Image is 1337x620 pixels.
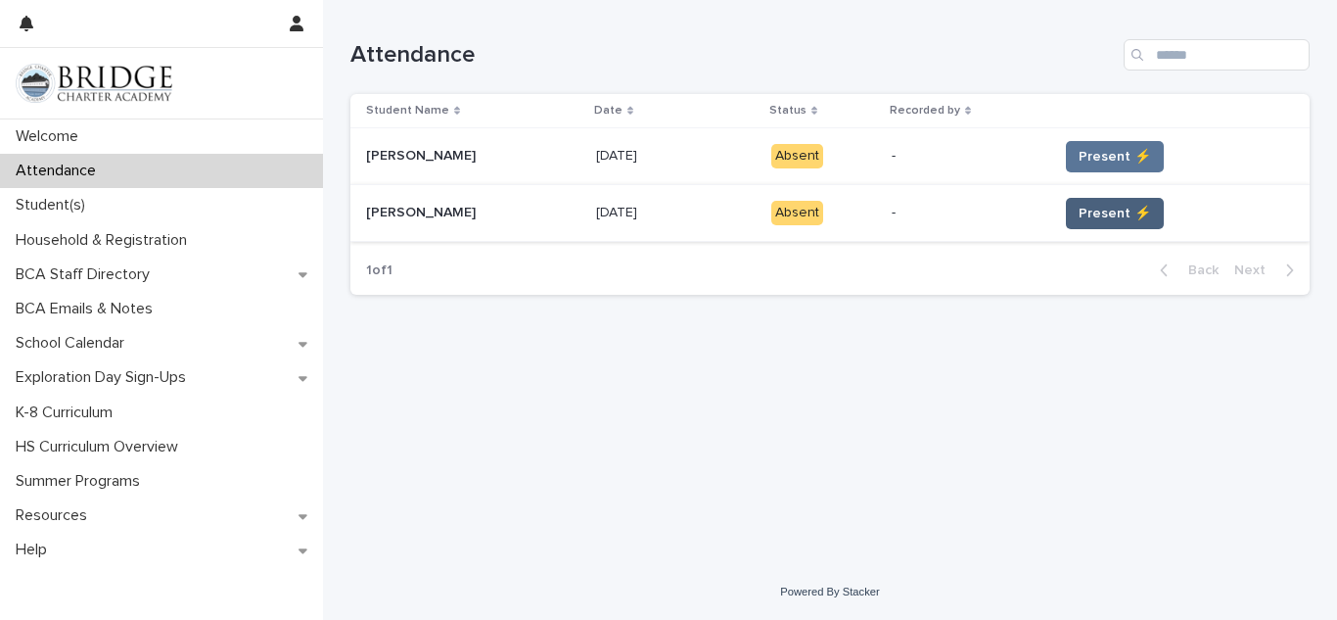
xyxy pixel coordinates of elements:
[366,100,449,121] p: Student Name
[8,265,165,284] p: BCA Staff Directory
[8,196,101,215] p: Student(s)
[596,144,641,165] p: [DATE]
[8,334,140,353] p: School Calendar
[366,144,480,165] p: [PERSON_NAME]
[8,231,203,250] p: Household & Registration
[892,205,1042,221] p: -
[1079,204,1151,223] span: Present ⚡
[350,185,1310,242] tr: [PERSON_NAME][PERSON_NAME] [DATE][DATE] Absent-Present ⚡
[16,64,172,103] img: V1C1m3IdTEidaUdm9Hs0
[596,201,641,221] p: [DATE]
[1124,39,1310,71] input: Search
[892,148,1042,165] p: -
[350,41,1116,70] h1: Attendance
[1066,141,1164,172] button: Present ⚡
[1226,262,1310,279] button: Next
[890,100,960,121] p: Recorded by
[8,438,194,456] p: HS Curriculum Overview
[366,201,480,221] p: [PERSON_NAME]
[769,100,807,121] p: Status
[594,100,622,121] p: Date
[1144,262,1226,279] button: Back
[8,127,94,146] p: Welcome
[350,128,1310,185] tr: [PERSON_NAME][PERSON_NAME] [DATE][DATE] Absent-Present ⚡
[8,404,128,422] p: K-8 Curriculum
[8,506,103,525] p: Resources
[8,368,202,387] p: Exploration Day Sign-Ups
[8,300,168,318] p: BCA Emails & Notes
[350,247,408,295] p: 1 of 1
[1176,263,1219,277] span: Back
[1066,198,1164,229] button: Present ⚡
[1234,263,1277,277] span: Next
[8,472,156,491] p: Summer Programs
[771,144,823,168] div: Absent
[8,541,63,559] p: Help
[780,586,879,597] a: Powered By Stacker
[8,162,112,180] p: Attendance
[1079,147,1151,167] span: Present ⚡
[771,201,823,225] div: Absent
